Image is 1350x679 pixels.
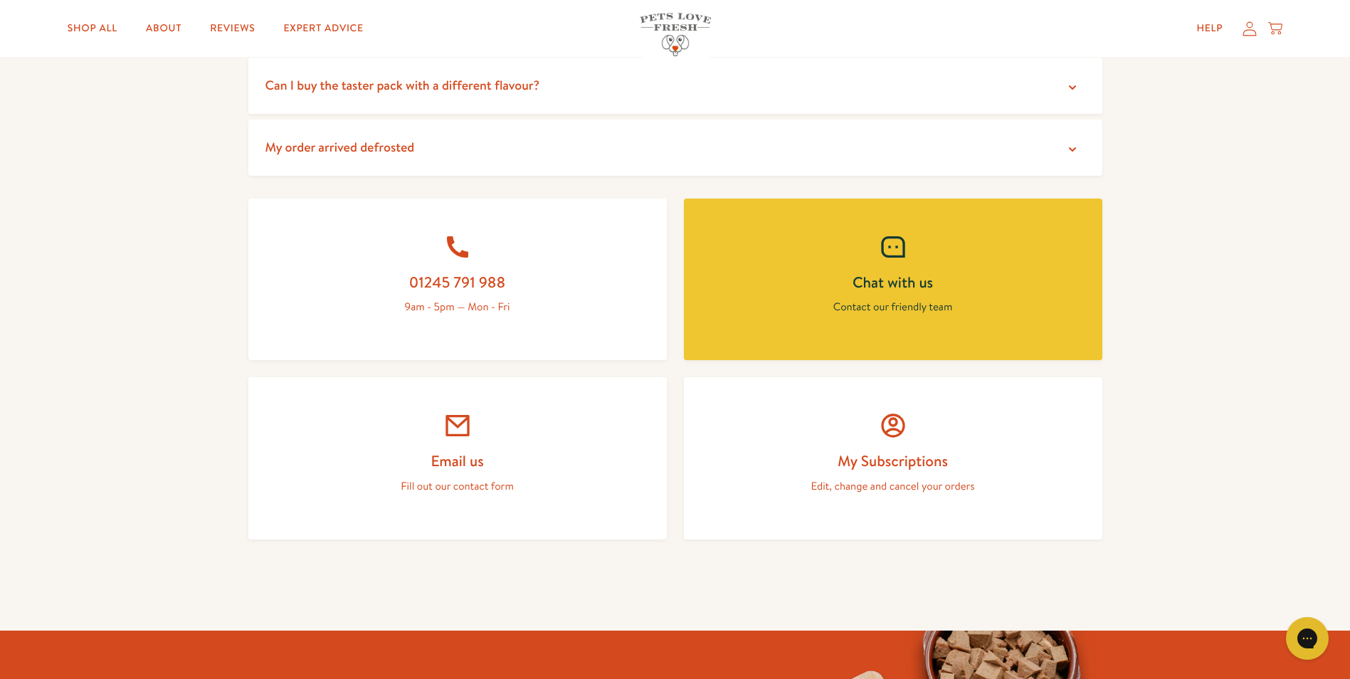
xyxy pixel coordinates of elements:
p: Fill out our contact form [283,477,633,495]
h2: Email us [283,451,633,470]
p: 9am - 5pm — Mon - Fri [283,298,633,316]
a: 01245 791 988 9am - 5pm — Mon - Fri [248,199,667,361]
a: Expert Advice [273,14,375,43]
p: Contact our friendly team [718,298,1068,316]
a: About [135,14,193,43]
a: Chat with us Contact our friendly team [684,199,1102,361]
a: Email us Fill out our contact form [248,377,667,539]
img: Pets Love Fresh [640,13,711,56]
a: Shop All [56,14,129,43]
h2: Chat with us [718,273,1068,292]
a: Help [1185,14,1234,43]
h2: 01245 791 988 [283,273,633,292]
a: Reviews [199,14,266,43]
summary: Can I buy the taster pack with a different flavour? [248,58,1102,114]
p: Edit, change and cancel your orders [718,477,1068,495]
h2: My Subscriptions [718,451,1068,470]
a: My Subscriptions Edit, change and cancel your orders [684,377,1102,539]
summary: My order arrived defrosted [248,120,1102,176]
span: My order arrived defrosted [265,138,415,156]
iframe: Gorgias live chat messenger [1279,612,1336,665]
span: Can I buy the taster pack with a different flavour? [265,76,540,94]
